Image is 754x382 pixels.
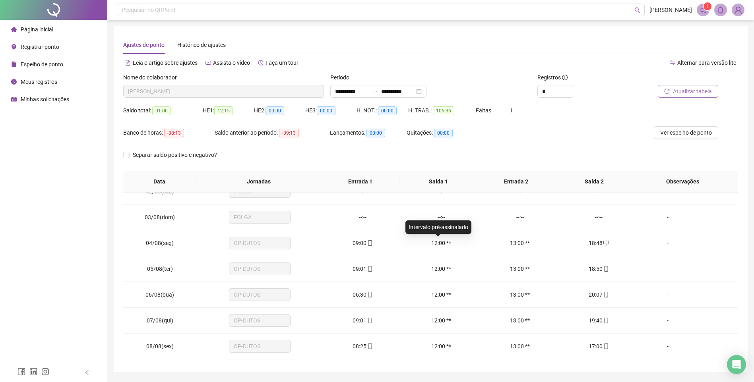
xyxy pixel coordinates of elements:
[330,239,395,247] div: 09:00
[603,240,609,246] span: desktop
[147,266,173,272] span: 05/08(ter)
[562,75,568,80] span: info-circle
[700,6,707,14] span: notification
[234,314,286,326] span: OP-DUTOS
[644,316,691,325] div: -
[21,61,63,68] span: Espelho de ponto
[128,85,319,97] span: JANEI CRISTINA DORNELAS
[17,368,25,376] span: facebook
[433,106,454,115] span: 106:36
[566,316,632,325] div: 19:40
[234,211,286,223] span: FOLGA
[123,42,165,48] span: Ajustes de ponto
[357,106,408,115] div: H. NOT.:
[234,263,286,275] span: OP-DUTOS
[644,239,691,247] div: -
[366,292,373,297] span: mobile
[266,106,284,115] span: 00:00
[640,177,726,186] span: Observações
[654,126,718,139] button: Ver espelho de ponto
[330,128,407,137] div: Lançamentos:
[123,106,203,115] div: Saldo total:
[399,171,477,193] th: Saída 1
[477,171,555,193] th: Entrada 2
[566,342,632,351] div: 17:00
[21,44,59,50] span: Registrar ponto
[123,171,196,193] th: Data
[11,44,17,50] span: environment
[11,62,17,67] span: file
[11,27,17,32] span: home
[372,88,378,95] span: to
[644,264,691,273] div: -
[84,370,90,375] span: left
[266,60,298,66] span: Faça um tour
[644,342,691,351] div: -
[664,89,670,94] span: reload
[258,60,264,66] span: history
[555,171,633,193] th: Saída 2
[133,60,198,66] span: Leia o artigo sobre ajustes
[658,85,718,98] button: Atualizar tabela
[704,2,711,10] sup: 1
[732,4,744,16] img: 62819
[123,73,182,82] label: Nome do colaborador
[366,343,373,349] span: mobile
[566,239,632,247] div: 18:48
[727,355,746,374] div: Open Intercom Messenger
[215,128,330,137] div: Saldo anterior ao período:
[603,343,609,349] span: mobile
[321,171,399,193] th: Entrada 1
[152,106,171,115] span: 01:00
[213,60,250,66] span: Assista o vídeo
[366,266,373,272] span: mobile
[677,60,736,66] span: Alternar para versão lite
[566,264,632,273] div: 18:50
[649,6,692,14] span: [PERSON_NAME]
[11,96,17,102] span: schedule
[123,128,215,137] div: Banco de horas:
[366,240,373,246] span: mobile
[330,73,355,82] label: Período
[537,73,568,82] span: Registros
[41,368,49,376] span: instagram
[670,60,675,66] span: swap
[566,213,632,222] div: --:--
[125,60,131,66] span: file-text
[279,129,299,137] span: -39:13
[147,317,173,324] span: 07/08(qui)
[644,290,691,299] div: -
[21,96,69,102] span: Minhas solicitações
[29,368,37,376] span: linkedin
[717,6,724,14] span: bell
[203,106,254,115] div: HE 1:
[706,4,709,9] span: 1
[146,343,174,349] span: 08/08(sex)
[487,213,553,222] div: --:--
[603,318,609,323] span: mobile
[476,107,494,114] span: Faltas:
[164,129,184,137] span: -38:13
[603,292,609,297] span: mobile
[317,106,335,115] span: 00:00
[660,128,712,137] span: Ver espelho de ponto
[366,129,385,137] span: 00:00
[21,26,53,33] span: Página inicial
[566,290,632,299] div: 20:07
[330,264,395,273] div: 09:01
[145,214,175,220] span: 03/08(dom)
[407,128,483,137] div: Quitações:
[633,171,732,193] th: Observações
[408,213,474,222] div: --:--
[510,107,513,114] span: 1
[145,291,174,298] span: 06/08(qua)
[378,106,397,115] span: 00:00
[634,7,640,13] span: search
[254,106,305,115] div: HE 2:
[234,237,286,249] span: OP-DUTOS
[330,342,395,351] div: 08:25
[130,150,220,159] span: Separar saldo positivo e negativo?
[21,79,57,85] span: Meus registros
[434,129,453,137] span: 00:00
[196,171,322,193] th: Jornadas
